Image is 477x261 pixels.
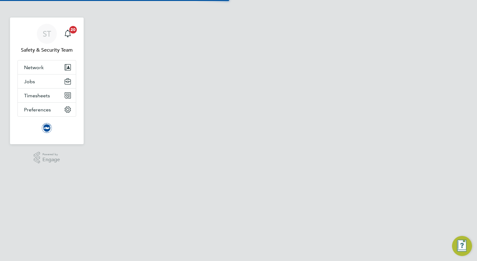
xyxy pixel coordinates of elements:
span: Safety & Security Team [17,46,76,54]
span: Engage [42,157,60,162]
span: Jobs [24,79,35,84]
span: 20 [69,26,77,33]
a: Go to home page [17,123,76,133]
a: STSafety & Security Team [17,24,76,54]
button: Jobs [18,74,76,88]
nav: Main navigation [10,18,84,144]
span: Preferences [24,107,51,113]
span: Powered by [42,152,60,157]
button: Engage Resource Center [452,236,472,256]
span: Network [24,64,44,70]
span: ST [43,30,51,38]
a: Powered byEngage [34,152,60,164]
button: Preferences [18,103,76,116]
button: Network [18,60,76,74]
a: 20 [61,24,74,44]
span: Timesheets [24,93,50,99]
button: Timesheets [18,89,76,102]
img: brightonandhovealbion-logo-retina.png [42,123,52,133]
